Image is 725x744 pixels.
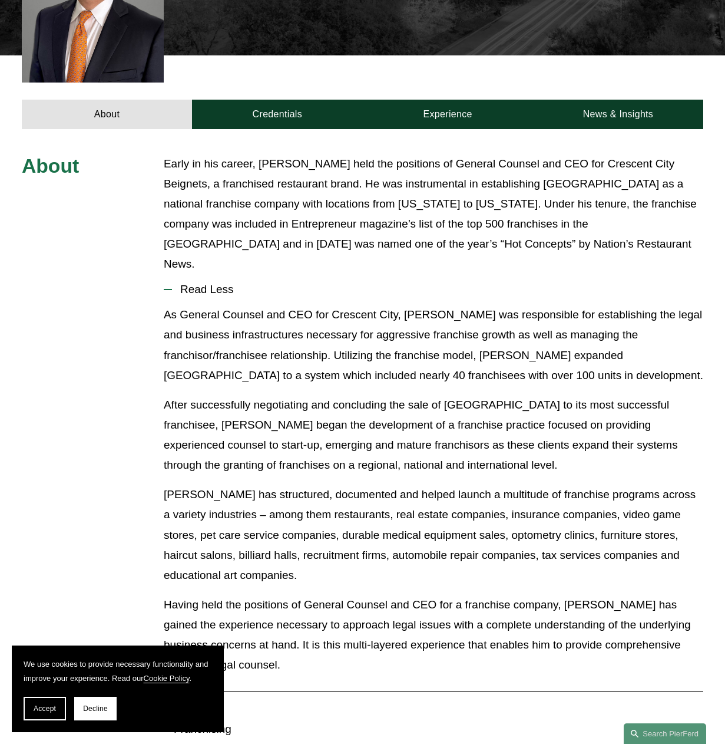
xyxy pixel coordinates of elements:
p: Having held the positions of General Counsel and CEO for a franchise company, [PERSON_NAME] has g... [164,595,703,676]
p: [PERSON_NAME] has structured, documented and helped launch a multitude of franchise programs acro... [164,485,703,585]
a: Cookie Policy [144,674,190,683]
button: Decline [74,697,117,720]
a: Search this site [624,723,706,744]
a: News & Insights [533,100,703,129]
p: Franchising [174,719,363,739]
p: We use cookies to provide necessary functionality and improve your experience. Read our . [24,657,212,685]
section: Cookie banner [12,646,224,732]
button: Read Less [164,274,703,305]
span: Accept [34,705,56,713]
div: Read Less [164,305,703,684]
span: About [22,154,79,177]
a: Credentials [192,100,362,129]
button: Accept [24,697,66,720]
a: About [22,100,192,129]
p: As General Counsel and CEO for Crescent City, [PERSON_NAME] was responsible for establishing the ... [164,305,703,386]
p: After successfully negotiating and concluding the sale of [GEOGRAPHIC_DATA] to its most successfu... [164,395,703,476]
span: Read Less [172,283,703,296]
a: Experience [362,100,532,129]
span: Decline [83,705,108,713]
p: Early in his career, [PERSON_NAME] held the positions of General Counsel and CEO for Crescent Cit... [164,154,703,275]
